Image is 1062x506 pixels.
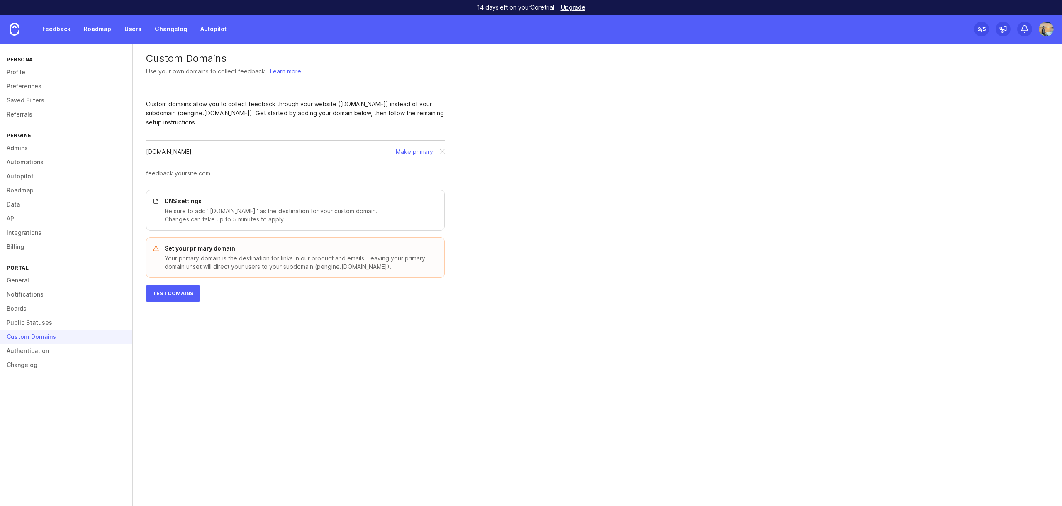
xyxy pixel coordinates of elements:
[119,22,146,36] a: Users
[1039,22,1054,36] img: Robin Rezwan
[146,147,192,156] div: [DOMAIN_NAME]
[477,3,554,12] p: 14 days left on your Core trial
[146,285,200,302] button: Test Domains
[396,147,433,156] button: Make primary
[974,22,989,36] button: 3/5
[978,23,986,35] div: 3 /5
[153,290,193,297] span: Test Domains
[270,67,301,76] a: Learn more
[561,5,585,10] a: Upgrade
[37,22,76,36] a: Feedback
[79,22,116,36] a: Roadmap
[165,254,434,271] p: Your primary domain is the destination for links in our product and emails. Leaving your primary ...
[165,207,434,224] p: Be sure to add "[DOMAIN_NAME]" as the destination for your custom domain. Changes can take up to ...
[146,54,1049,63] div: Custom Domains
[165,197,434,205] p: DNS settings
[150,22,192,36] a: Changelog
[195,22,231,36] a: Autopilot
[165,244,434,253] p: Set your primary domain
[146,100,445,127] div: Custom domains allow you to collect feedback through your website ([DOMAIN_NAME]) instead of your...
[146,169,440,178] input: feedback.yoursite.com
[10,23,19,36] img: Canny Home
[146,67,267,76] div: Use your own domains to collect feedback.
